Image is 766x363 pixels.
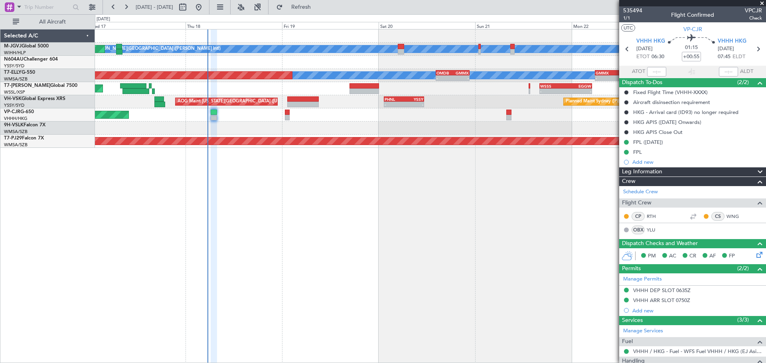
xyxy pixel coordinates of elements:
button: UTC [621,24,635,31]
div: Wed 17 [89,22,186,29]
span: M-JGVJ [4,44,22,49]
a: YSSY/SYD [4,63,24,69]
a: T7-[PERSON_NAME]Global 7500 [4,83,77,88]
div: YSSY [404,97,423,102]
span: AC [669,252,676,260]
span: (2/2) [737,78,749,86]
span: 535494 [623,6,642,15]
span: All Aircraft [21,19,84,25]
span: 01:15 [685,44,698,52]
div: - [566,89,591,94]
span: FP [729,252,735,260]
span: T7-[PERSON_NAME] [4,83,50,88]
span: AF [709,252,716,260]
a: WMSA/SZB [4,129,28,135]
div: FPL ([DATE]) [633,139,663,145]
a: Manage Permits [623,275,662,283]
a: T7-ELLYG-550 [4,70,35,75]
div: - [540,89,566,94]
span: (2/2) [737,264,749,273]
div: - [436,76,452,80]
span: (3/3) [737,316,749,324]
button: All Aircraft [9,16,87,28]
div: Planned Maint Sydney ([PERSON_NAME] Intl) [566,96,658,108]
a: YLU [647,226,665,233]
span: VPCJR [745,6,762,15]
span: Crew [622,177,636,186]
div: EGGW [566,84,591,88]
a: N604AUChallenger 604 [4,57,58,62]
a: WNG [727,213,744,220]
span: VP-CJR [4,110,20,114]
span: Refresh [284,4,318,10]
div: Sat 20 [379,22,475,29]
span: PM [648,252,656,260]
span: N604AU [4,57,24,62]
a: VHHH / HKG - Fuel - WFS Fuel VHHH / HKG (EJ Asia Only) [633,348,762,355]
div: [DATE] [97,16,110,23]
a: 9H-VSLKFalcon 7X [4,123,45,128]
a: WIHH/HLP [4,50,26,56]
span: ETOT [636,53,650,61]
span: Fuel [622,337,633,346]
div: [PERSON_NAME][GEOGRAPHIC_DATA] ([PERSON_NAME] Intl) [91,43,221,55]
div: - [385,102,404,107]
span: Check [745,15,762,22]
a: WMSA/SZB [4,76,28,82]
div: Aircraft disinsection requirement [633,99,710,106]
div: Flight Confirmed [671,11,714,19]
div: HKG - Arrival card (ID93) no longer required [633,109,738,116]
input: Trip Number [24,1,70,13]
a: Schedule Crew [623,188,658,196]
div: AOG Maint [US_STATE][GEOGRAPHIC_DATA] ([US_STATE] City Intl) [178,96,314,108]
span: Dispatch Checks and Weather [622,239,698,248]
a: VH-VSKGlobal Express XRS [4,96,65,101]
div: HKG APIS Close Out [633,129,683,135]
span: 1/1 [623,15,642,22]
a: WSSL/XSP [4,89,25,95]
span: Services [622,316,643,325]
div: FPL [633,149,642,155]
span: VHHH HKG [718,37,746,45]
span: Leg Information [622,167,662,177]
span: T7-ELLY [4,70,22,75]
span: ATOT [632,68,645,76]
span: 9H-VSLK [4,123,24,128]
div: - [404,102,423,107]
div: - [614,76,633,80]
a: M-JGVJGlobal 5000 [4,44,49,49]
div: Thu 18 [186,22,282,29]
div: VHHH ARR SLOT 0750Z [633,297,690,304]
a: Manage Services [623,327,663,335]
span: 06:30 [651,53,664,61]
span: VHHH HKG [636,37,665,45]
span: CR [689,252,696,260]
div: Mon 22 [572,22,668,29]
span: [DATE] [636,45,653,53]
span: ALDT [740,68,753,76]
button: Refresh [272,1,320,14]
a: VHHH/HKG [4,116,28,122]
div: VHHH DEP SLOT 0635Z [633,287,691,294]
div: CS [711,212,725,221]
div: CP [632,212,645,221]
div: Fixed Flight Time (VHHH-XXXX) [633,89,708,96]
span: [DATE] [718,45,734,53]
div: SBGR [614,71,633,75]
div: - [596,76,614,80]
span: VP-CJR [683,25,702,33]
div: Add new [632,159,762,165]
div: Fri 19 [282,22,379,29]
input: --:-- [647,67,666,77]
div: OBX [632,226,645,234]
div: GMMX [596,71,614,75]
a: VP-CJRG-650 [4,110,34,114]
div: GMMX [452,71,468,75]
div: Sun 21 [475,22,572,29]
span: ELDT [732,53,745,61]
div: OMDB [436,71,452,75]
div: - [452,76,468,80]
div: Add new [632,307,762,314]
a: RTH [647,213,665,220]
span: Flight Crew [622,198,651,208]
